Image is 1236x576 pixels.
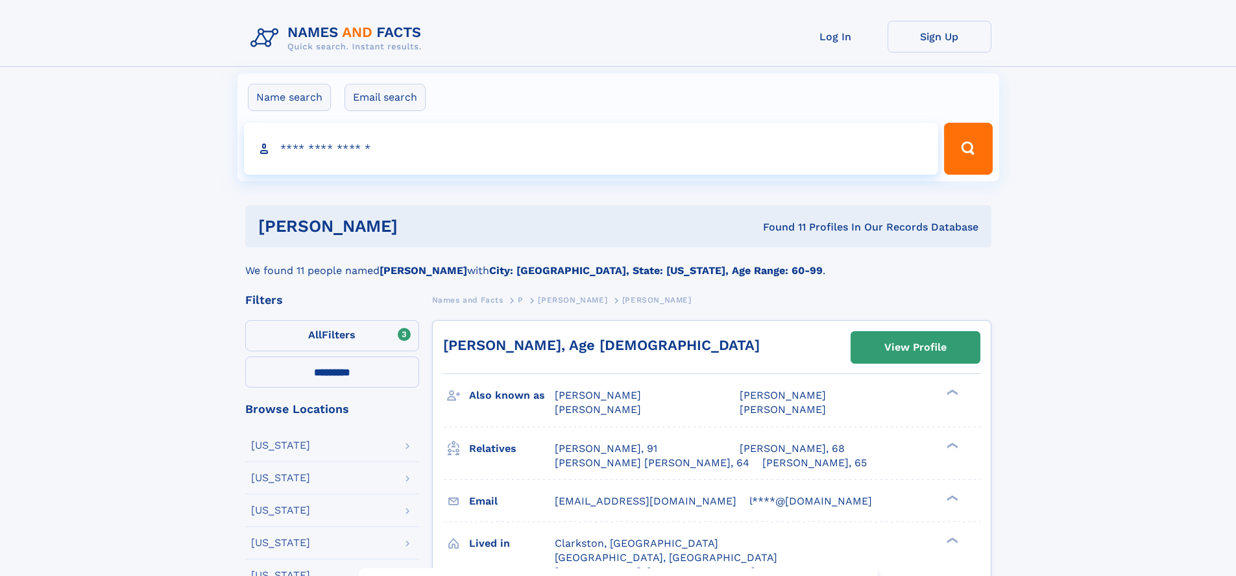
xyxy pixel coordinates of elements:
[251,440,310,451] div: [US_STATE]
[469,384,555,407] h3: Also known as
[251,473,310,483] div: [US_STATE]
[245,21,432,56] img: Logo Names and Facts
[245,320,419,351] label: Filters
[884,332,947,362] div: View Profile
[469,490,555,512] h3: Email
[762,456,867,470] a: [PERSON_NAME], 65
[538,292,607,308] a: [PERSON_NAME]
[345,84,426,111] label: Email search
[251,538,310,548] div: [US_STATE]
[555,551,777,564] span: [GEOGRAPHIC_DATA], [GEOGRAPHIC_DATA]
[943,441,959,449] div: ❯
[380,264,467,277] b: [PERSON_NAME]
[740,403,826,416] span: [PERSON_NAME]
[555,442,657,456] a: [PERSON_NAME], 91
[432,292,503,308] a: Names and Facts
[251,505,310,516] div: [US_STATE]
[489,264,823,277] b: City: [GEOGRAPHIC_DATA], State: [US_STATE], Age Range: 60-99
[851,332,980,363] a: View Profile
[888,21,991,53] a: Sign Up
[740,442,845,456] a: [PERSON_NAME], 68
[244,123,939,175] input: search input
[469,532,555,555] h3: Lived in
[308,329,322,341] span: All
[518,292,524,308] a: P
[518,295,524,305] span: P
[555,537,718,549] span: Clarkston, [GEOGRAPHIC_DATA]
[245,294,419,306] div: Filters
[248,84,331,111] label: Name search
[944,123,992,175] button: Search Button
[943,536,959,544] div: ❯
[245,403,419,415] div: Browse Locations
[580,220,978,234] div: Found 11 Profiles In Our Records Database
[740,389,826,401] span: [PERSON_NAME]
[943,388,959,397] div: ❯
[943,494,959,502] div: ❯
[538,295,607,305] span: [PERSON_NAME]
[555,403,641,416] span: [PERSON_NAME]
[443,337,760,353] a: [PERSON_NAME], Age [DEMOGRAPHIC_DATA]
[258,218,581,234] h1: [PERSON_NAME]
[555,389,641,401] span: [PERSON_NAME]
[555,456,749,470] a: [PERSON_NAME] [PERSON_NAME], 64
[469,438,555,460] h3: Relatives
[555,495,736,507] span: [EMAIL_ADDRESS][DOMAIN_NAME]
[622,295,692,305] span: [PERSON_NAME]
[784,21,888,53] a: Log In
[245,247,991,279] div: We found 11 people named with .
